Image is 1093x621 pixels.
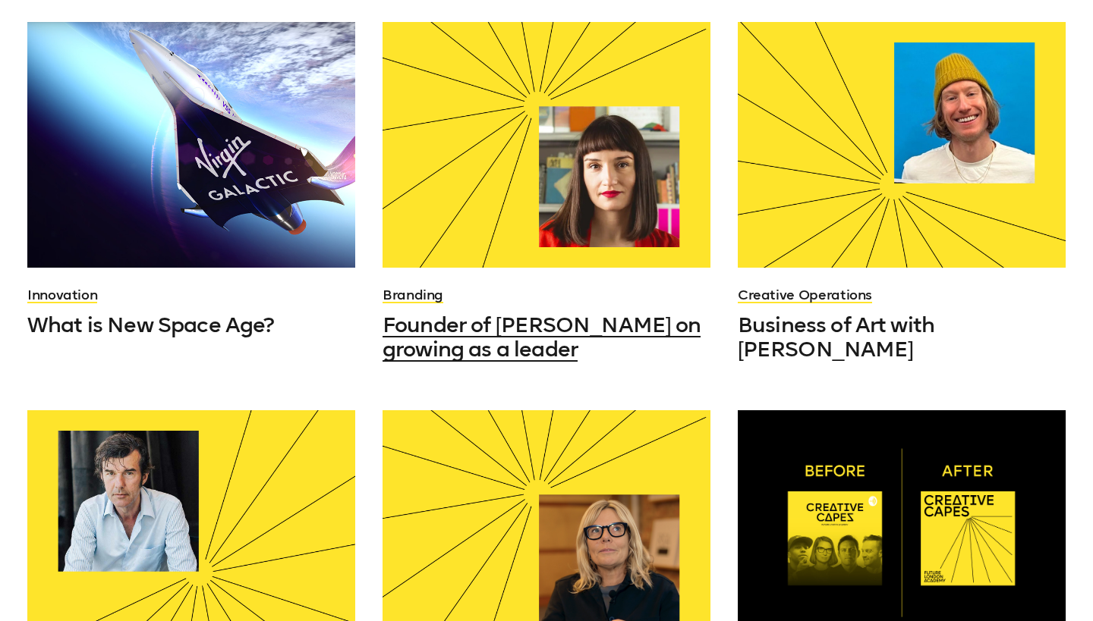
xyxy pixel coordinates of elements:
a: Business of Art with [PERSON_NAME] [738,313,1066,362]
a: Founder of [PERSON_NAME] on growing as a leader [383,313,710,362]
span: Business of Art with [PERSON_NAME] [738,312,934,362]
a: Innovation [27,287,97,303]
a: Branding [383,287,443,303]
a: Creative Operations [738,287,872,303]
span: What is New Space Age? [27,312,274,337]
a: What is New Space Age? [27,313,355,337]
span: Founder of [PERSON_NAME] on growing as a leader [383,312,701,362]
